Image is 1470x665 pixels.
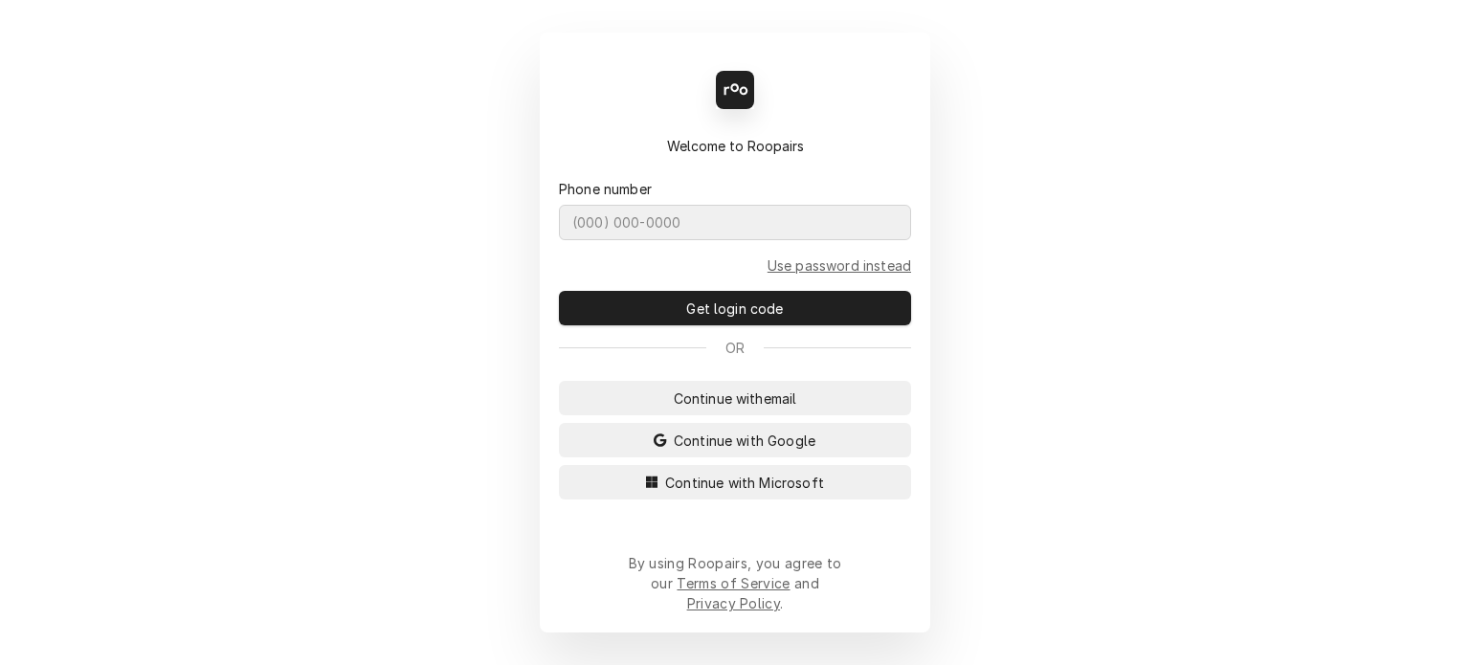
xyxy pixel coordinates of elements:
[559,465,911,499] button: Continue with Microsoft
[687,595,780,611] a: Privacy Policy
[559,136,911,156] div: Welcome to Roopairs
[682,299,787,319] span: Get login code
[670,388,801,409] span: Continue with email
[559,179,652,199] label: Phone number
[559,338,911,358] div: Or
[559,205,911,240] input: (000) 000-0000
[559,381,911,415] button: Continue withemail
[559,291,911,325] button: Get login code
[559,423,911,457] button: Continue with Google
[661,473,828,493] span: Continue with Microsoft
[628,553,842,613] div: By using Roopairs, you agree to our and .
[768,255,911,276] a: Go to Phone and password form
[670,431,819,451] span: Continue with Google
[677,575,790,591] a: Terms of Service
